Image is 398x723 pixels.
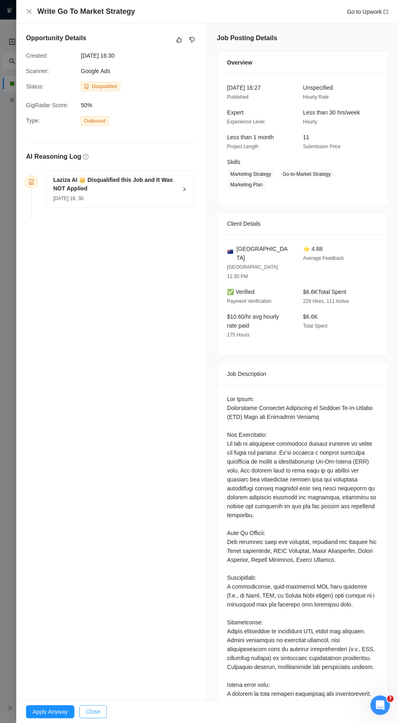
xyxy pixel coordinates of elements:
span: Overview [227,58,252,67]
span: Go-to-Market Strategy [279,170,334,179]
span: close [26,8,32,15]
h5: Job Posting Details [217,33,277,43]
span: Average Feedback [303,255,344,261]
span: Total Spent [303,323,327,329]
span: [GEOGRAPHIC_DATA] [236,244,290,262]
div: Job Description [227,363,378,385]
button: Close [79,705,107,718]
button: dislike [187,35,197,45]
span: Hourly [303,119,317,125]
span: Type: [26,117,40,124]
h5: Opportunity Details [26,33,86,43]
span: [DATE] 16:30 [81,51,203,60]
span: export [383,9,388,14]
span: right [182,187,187,192]
button: Close [26,8,32,15]
span: Published [227,94,249,100]
button: like [174,35,184,45]
span: 229 Hires, 111 Active [303,298,349,304]
span: Marketing Plan [227,180,266,189]
a: Go to Upworkexport [347,9,388,15]
span: Submission Price [303,144,341,149]
span: 11 [303,134,309,140]
span: Project Length [227,144,258,149]
span: Less than 30 hrs/week [303,109,360,116]
span: Created: [26,52,48,59]
span: dislike [189,37,195,43]
span: Outbound [81,117,109,125]
span: 50% [81,101,203,110]
span: Marketing Strategy [227,170,275,179]
span: $10.60/hr avg hourly rate paid [227,313,279,329]
span: Status: [26,83,44,90]
span: Experience Level [227,119,264,125]
span: Close [86,707,100,716]
span: ⭐ 4.88 [303,246,322,252]
span: Skills [227,159,240,165]
span: Payment Verification [227,298,271,304]
span: $6.6K Total Spent [303,289,346,295]
span: Less than 1 month [227,134,274,140]
span: Expert [227,109,243,116]
span: 175 Hours [227,332,249,338]
span: 7 [387,695,394,702]
span: robot [28,179,34,185]
span: Scanner: [26,68,49,74]
span: Google Ads [81,68,110,74]
span: ✅ Verified [227,289,255,295]
h4: Write Go To Market Strategy [37,6,135,17]
span: robot [84,84,89,89]
span: [GEOGRAPHIC_DATA] 11:30 PM [227,264,278,279]
span: GigRadar Score: [26,102,68,108]
span: [DATE] 16: 30 [53,196,83,201]
span: $6.6K [303,313,318,320]
span: question-circle [83,154,89,160]
span: like [176,37,182,43]
img: 🇦🇺 [227,249,233,255]
span: Unspecified [303,84,333,91]
div: Client Details [227,213,378,235]
h5: AI Reasoning Log [26,152,81,162]
iframe: Intercom live chat [370,695,390,715]
span: Disqualified [92,84,117,89]
button: Apply Anyway [26,705,74,718]
span: [DATE] 16:27 [227,84,261,91]
span: Apply Anyway [32,707,68,716]
h5: Laziza AI 👑 Disqualified this Job and It Was NOT Applied [53,176,177,193]
span: Hourly Rate [303,94,329,100]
